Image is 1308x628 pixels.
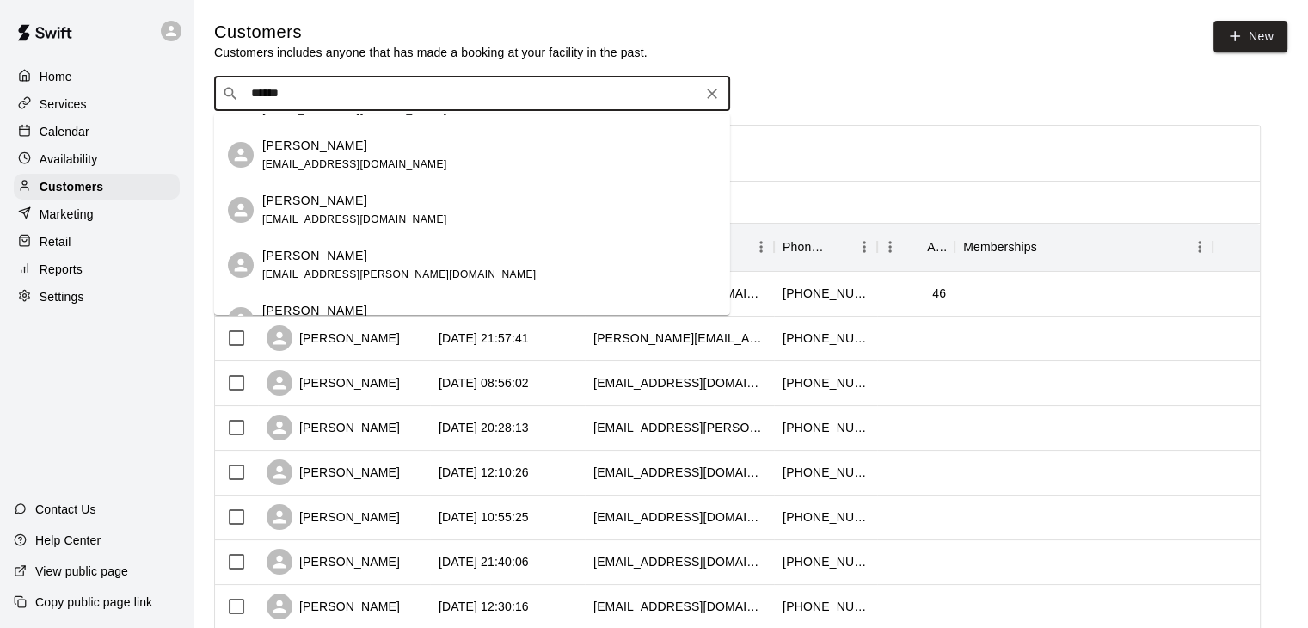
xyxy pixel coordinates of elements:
[40,95,87,113] p: Services
[903,235,927,259] button: Sort
[927,223,946,271] div: Age
[214,21,648,44] h5: Customers
[40,151,98,168] p: Availability
[214,44,648,61] p: Customers includes anyone that has made a booking at your facility in the past.
[14,201,180,227] a: Marketing
[593,508,765,526] div: blairwcasey@gmail.com
[783,285,869,302] div: +16048179703
[851,234,877,260] button: Menu
[40,288,84,305] p: Settings
[267,325,400,351] div: [PERSON_NAME]
[267,549,400,575] div: [PERSON_NAME]
[267,370,400,396] div: [PERSON_NAME]
[14,174,180,200] a: Customers
[783,419,869,436] div: +17789280028
[439,553,529,570] div: 2025-08-07 21:40:06
[14,229,180,255] a: Retail
[35,594,152,611] p: Copy public page link
[40,123,89,140] p: Calendar
[1213,21,1287,52] a: New
[40,68,72,85] p: Home
[14,64,180,89] a: Home
[40,206,94,223] p: Marketing
[40,178,103,195] p: Customers
[585,223,774,271] div: Email
[700,82,724,106] button: Clear
[14,256,180,282] a: Reports
[14,119,180,145] a: Calendar
[439,374,529,391] div: 2025-08-15 08:56:02
[783,464,869,481] div: +17782311889
[14,146,180,172] a: Availability
[783,598,869,615] div: +16049080568
[593,329,765,347] div: mike.giannelli@gmail.com
[14,91,180,117] a: Services
[877,234,903,260] button: Menu
[932,285,946,302] div: 46
[783,329,869,347] div: +16048139868
[439,464,529,481] div: 2025-08-09 12:10:26
[439,508,529,526] div: 2025-08-08 10:55:25
[877,223,955,271] div: Age
[593,374,765,391] div: sonjamnm@yahoo.ca
[1187,234,1213,260] button: Menu
[593,553,765,570] div: trace.chu@gmail.com
[827,235,851,259] button: Sort
[439,598,529,615] div: 2025-08-07 12:30:16
[40,233,71,250] p: Retail
[774,223,877,271] div: Phone Number
[783,223,827,271] div: Phone Number
[214,77,730,111] div: Search customers by name or email
[783,374,869,391] div: +17788362454
[963,223,1037,271] div: Memberships
[783,508,869,526] div: +16043606456
[748,234,774,260] button: Menu
[267,415,400,440] div: [PERSON_NAME]
[267,459,400,485] div: [PERSON_NAME]
[439,419,529,436] div: 2025-08-14 20:28:13
[593,598,765,615] div: bnaphegyi@gmail.com
[439,329,529,347] div: 2025-08-18 21:57:41
[955,223,1213,271] div: Memberships
[1037,235,1061,259] button: Sort
[35,501,96,518] p: Contact Us
[35,563,128,580] p: View public page
[593,464,765,481] div: attlereagan@gmail.com
[35,532,101,549] p: Help Center
[593,419,765,436] div: tam.penny@gmail.com
[267,594,400,619] div: [PERSON_NAME]
[267,504,400,530] div: [PERSON_NAME]
[40,261,83,278] p: Reports
[14,284,180,310] a: Settings
[783,553,869,570] div: +16047876410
